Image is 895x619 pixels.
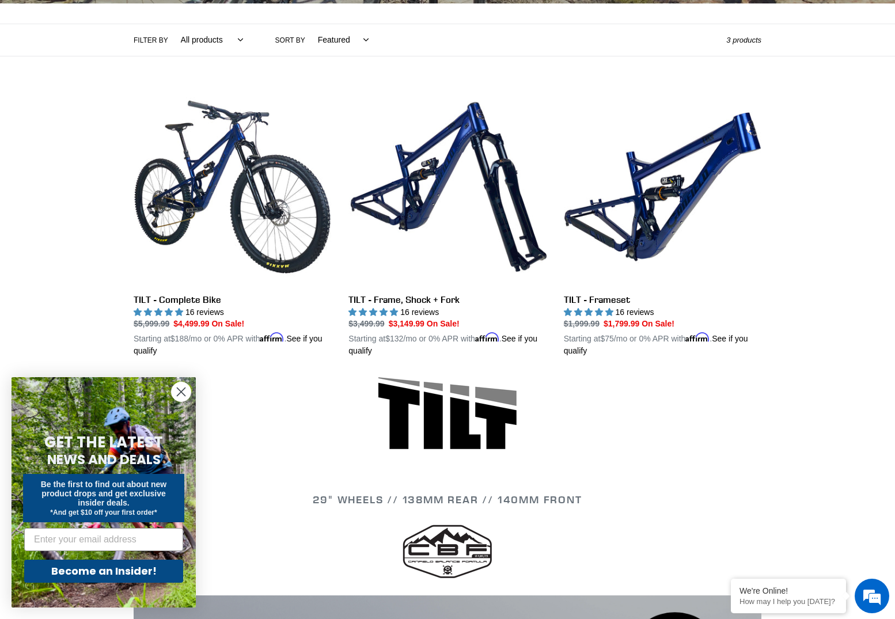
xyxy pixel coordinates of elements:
[50,508,157,517] span: *And get $10 off your first order*
[47,450,161,469] span: NEWS AND DEALS
[726,36,761,44] span: 3 products
[134,35,168,45] label: Filter by
[171,382,191,402] button: Close dialog
[44,432,163,453] span: GET THE LATEST
[24,528,183,551] input: Enter your email address
[739,586,837,595] div: We're Online!
[313,493,582,506] span: 29" WHEELS // 138mm REAR // 140mm FRONT
[275,35,305,45] label: Sort by
[24,560,183,583] button: Become an Insider!
[739,597,837,606] p: How may I help you today?
[41,480,167,507] span: Be the first to find out about new product drops and get exclusive insider deals.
